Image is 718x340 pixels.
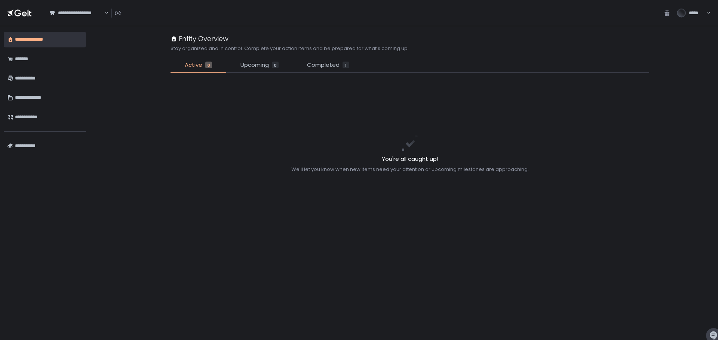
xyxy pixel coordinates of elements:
span: Active [185,61,202,69]
span: Upcoming [240,61,269,69]
h2: You're all caught up! [291,155,529,163]
div: Entity Overview [171,34,228,44]
h2: Stay organized and in control. Complete your action items and be prepared for what's coming up. [171,45,409,52]
div: We'll let you know when new items need your attention or upcoming milestones are approaching. [291,166,529,173]
div: 0 [205,62,212,68]
div: Search for option [45,5,108,21]
div: 0 [272,62,279,68]
span: Completed [307,61,340,69]
div: 1 [343,62,349,68]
